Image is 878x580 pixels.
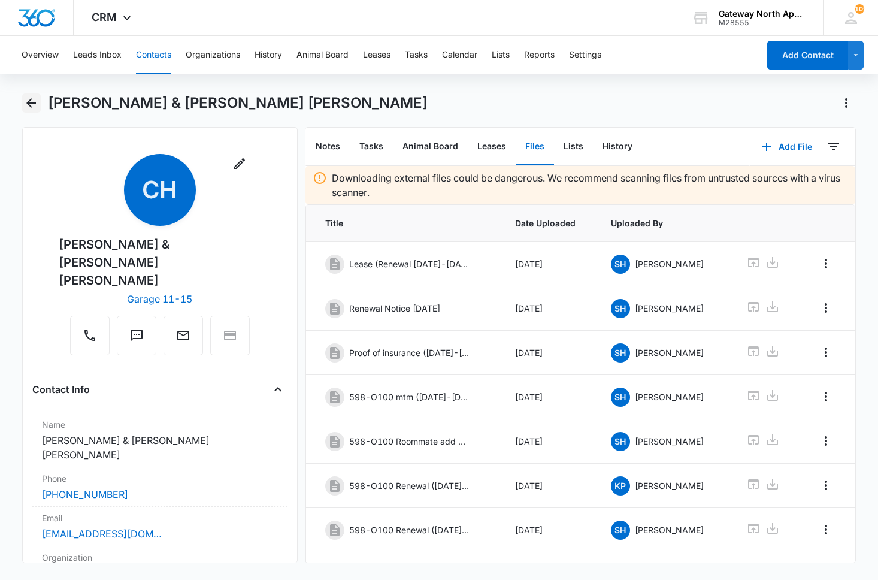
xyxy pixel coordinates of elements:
[32,413,287,467] div: Name[PERSON_NAME] & [PERSON_NAME] [PERSON_NAME]
[349,479,469,492] p: 598-O100 Renewal ([DATE]-[DATE])
[635,479,704,492] p: [PERSON_NAME]
[611,343,630,362] span: SH
[501,464,597,508] td: [DATE]
[501,375,597,419] td: [DATE]
[816,476,835,495] button: Overflow Menu
[32,507,287,546] div: Email[EMAIL_ADDRESS][DOMAIN_NAME]
[635,391,704,403] p: [PERSON_NAME]
[363,36,390,74] button: Leases
[611,388,630,407] span: SH
[611,255,630,274] span: SH
[635,258,704,270] p: [PERSON_NAME]
[325,217,486,229] span: Title
[42,527,162,541] a: [EMAIL_ADDRESS][DOMAIN_NAME]
[70,334,110,345] a: Call
[816,343,835,362] button: Overflow Menu
[569,36,601,74] button: Settings
[349,258,469,270] p: Lease (Renewal [DATE]-[DATE])
[349,435,469,448] p: 598-O100 Roommate add on ([DATE]-[DATE])
[816,387,835,406] button: Overflow Menu
[554,128,593,165] button: Lists
[501,419,597,464] td: [DATE]
[524,36,555,74] button: Reports
[22,36,59,74] button: Overview
[117,316,156,355] button: Text
[42,433,278,462] dd: [PERSON_NAME] & [PERSON_NAME] [PERSON_NAME]
[501,242,597,286] td: [DATE]
[393,128,468,165] button: Animal Board
[816,298,835,318] button: Overflow Menu
[124,154,196,226] span: CH
[127,293,192,305] a: Garage 11-15
[349,302,440,315] p: Renewal Notice [DATE]
[501,508,597,552] td: [DATE]
[255,36,282,74] button: History
[332,171,848,200] p: Downloading external files could be dangerous. We recommend scanning files from untrusted sources...
[515,217,582,229] span: Date Uploaded
[73,36,122,74] button: Leads Inbox
[186,36,240,74] button: Organizations
[350,128,393,165] button: Tasks
[70,316,110,355] button: Call
[42,487,128,502] a: [PHONE_NUMBER]
[59,235,261,289] div: [PERSON_NAME] & [PERSON_NAME] [PERSON_NAME]
[767,41,848,70] button: Add Contact
[349,391,469,403] p: 598-O100 mtm ([DATE]-[DATE])
[468,128,516,165] button: Leases
[635,346,704,359] p: [PERSON_NAME]
[635,435,704,448] p: [PERSON_NAME]
[611,299,630,318] span: SH
[635,302,704,315] p: [PERSON_NAME]
[306,128,350,165] button: Notes
[42,512,278,524] label: Email
[164,316,203,355] button: Email
[32,382,90,397] h4: Contact Info
[611,217,717,229] span: Uploaded By
[42,551,278,564] label: Organization
[492,36,510,74] button: Lists
[164,334,203,345] a: Email
[349,524,469,536] p: 598-O100 Renewal ([DATE]-[DATE])
[816,431,835,451] button: Overflow Menu
[719,19,806,27] div: account id
[405,36,428,74] button: Tasks
[501,331,597,375] td: [DATE]
[349,346,469,359] p: Proof of insurance ([DATE]-[DATE])
[268,380,287,399] button: Close
[855,4,864,14] span: 109
[136,36,171,74] button: Contacts
[611,521,630,540] span: SH
[22,93,41,113] button: Back
[837,93,856,113] button: Actions
[32,467,287,507] div: Phone[PHONE_NUMBER]
[501,286,597,331] td: [DATE]
[42,418,278,431] label: Name
[48,94,428,112] h1: [PERSON_NAME] & [PERSON_NAME] [PERSON_NAME]
[816,254,835,273] button: Overflow Menu
[442,36,477,74] button: Calendar
[824,137,843,156] button: Filters
[635,524,704,536] p: [PERSON_NAME]
[296,36,349,74] button: Animal Board
[611,476,630,496] span: KP
[593,128,642,165] button: History
[816,520,835,539] button: Overflow Menu
[117,334,156,345] a: Text
[719,9,806,19] div: account name
[42,472,278,485] label: Phone
[855,4,864,14] div: notifications count
[92,11,117,23] span: CRM
[516,128,554,165] button: Files
[750,132,824,161] button: Add File
[611,432,630,451] span: SH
